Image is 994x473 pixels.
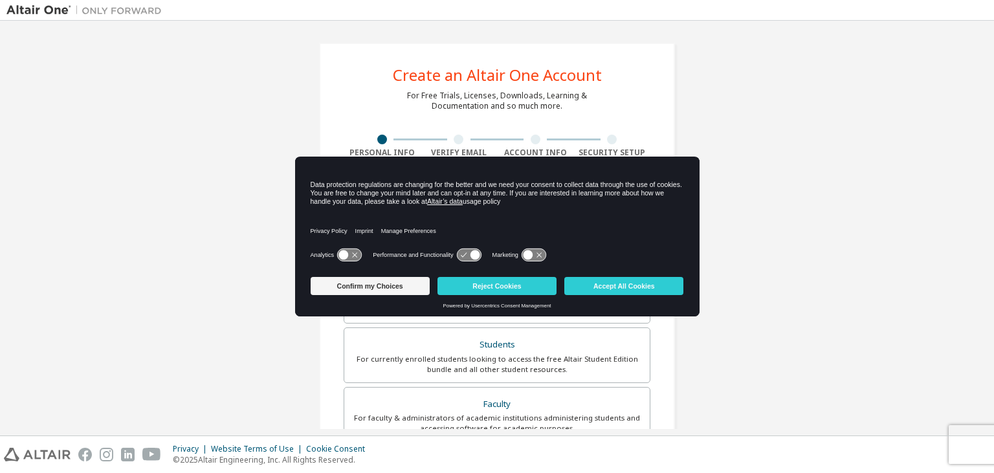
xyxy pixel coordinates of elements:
[173,454,373,465] p: © 2025 Altair Engineering, Inc. All Rights Reserved.
[497,148,574,158] div: Account Info
[352,354,642,375] div: For currently enrolled students looking to access the free Altair Student Edition bundle and all ...
[121,448,135,461] img: linkedin.svg
[352,336,642,354] div: Students
[352,395,642,413] div: Faculty
[142,448,161,461] img: youtube.svg
[574,148,651,158] div: Security Setup
[211,444,306,454] div: Website Terms of Use
[344,148,421,158] div: Personal Info
[173,444,211,454] div: Privacy
[6,4,168,17] img: Altair One
[306,444,373,454] div: Cookie Consent
[100,448,113,461] img: instagram.svg
[78,448,92,461] img: facebook.svg
[352,413,642,434] div: For faculty & administrators of academic institutions administering students and accessing softwa...
[407,91,587,111] div: For Free Trials, Licenses, Downloads, Learning & Documentation and so much more.
[421,148,498,158] div: Verify Email
[4,448,71,461] img: altair_logo.svg
[393,67,602,83] div: Create an Altair One Account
